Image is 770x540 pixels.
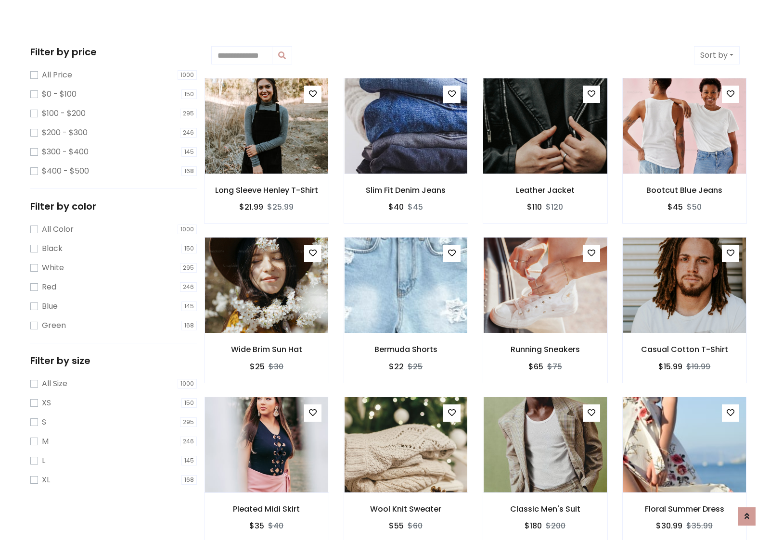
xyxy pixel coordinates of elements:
[178,225,197,234] span: 1000
[42,262,64,274] label: White
[42,108,86,119] label: $100 - $200
[483,504,607,514] h6: Classic Men's Suit
[42,69,72,81] label: All Price
[181,301,197,311] span: 145
[181,398,197,408] span: 150
[205,186,329,195] h6: Long Sleeve Henley T-Shirt
[42,224,74,235] label: All Color
[239,202,263,212] h6: $21.99
[42,88,77,100] label: $0 - $100
[178,379,197,389] span: 1000
[42,436,49,447] label: M
[42,165,89,177] label: $400 - $500
[546,520,565,531] del: $200
[267,201,294,213] del: $25.99
[408,201,423,213] del: $45
[30,201,197,212] h5: Filter by color
[667,202,683,212] h6: $45
[656,521,682,530] h6: $30.99
[181,244,197,253] span: 150
[181,89,197,99] span: 150
[42,281,56,293] label: Red
[42,243,63,254] label: Black
[268,520,283,531] del: $40
[389,362,404,371] h6: $22
[42,455,45,466] label: L
[658,362,682,371] h6: $15.99
[344,186,468,195] h6: Slim Fit Denim Jeans
[623,186,747,195] h6: Bootcut Blue Jeans
[181,456,197,465] span: 145
[408,361,423,372] del: $25
[344,345,468,354] h6: Bermuda Shorts
[527,202,542,212] h6: $110
[42,127,88,138] label: $200 - $300
[205,345,329,354] h6: Wide Brim Sun Hat
[42,320,66,331] label: Green
[180,282,197,292] span: 246
[269,361,283,372] del: $30
[180,109,197,118] span: 295
[180,417,197,427] span: 295
[483,186,607,195] h6: Leather Jacket
[205,504,329,514] h6: Pleated Midi Skirt
[389,521,404,530] h6: $55
[181,321,197,330] span: 168
[42,474,50,486] label: XL
[528,362,543,371] h6: $65
[687,201,702,213] del: $50
[623,345,747,354] h6: Casual Cotton T-Shirt
[249,521,264,530] h6: $35
[408,520,423,531] del: $60
[181,475,197,485] span: 168
[42,397,51,409] label: XS
[686,520,713,531] del: $35.99
[42,146,89,158] label: $300 - $400
[30,355,197,366] h5: Filter by size
[181,147,197,157] span: 145
[30,46,197,58] h5: Filter by price
[180,437,197,446] span: 246
[42,416,46,428] label: S
[694,46,740,64] button: Sort by
[525,521,542,530] h6: $180
[686,361,710,372] del: $19.99
[181,166,197,176] span: 168
[344,504,468,514] h6: Wool Knit Sweater
[547,361,562,372] del: $75
[546,201,563,213] del: $120
[180,263,197,273] span: 295
[623,504,747,514] h6: Floral Summer Dress
[483,345,607,354] h6: Running Sneakers
[250,362,265,371] h6: $25
[180,128,197,138] span: 246
[178,70,197,80] span: 1000
[42,301,58,312] label: Blue
[388,202,404,212] h6: $40
[42,378,67,389] label: All Size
